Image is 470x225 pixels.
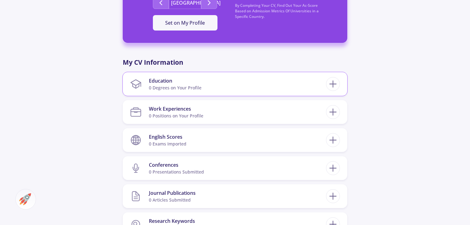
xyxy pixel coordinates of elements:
[19,193,31,205] img: ac-market
[149,84,201,91] div: 0 Degrees on Your Profile
[149,169,204,175] div: 0 presentations submitted
[235,3,335,26] p: By Completing Your CV, Find Out Your Ac-Score Based on Admission Metrics Of Universities in a Spe...
[149,133,186,141] div: English Scores
[165,19,205,26] span: Set on My Profile
[149,141,186,147] div: 0 exams imported
[149,189,196,197] div: Journal Publications
[149,161,204,169] div: Conferences
[149,77,201,84] div: Education
[149,197,196,203] div: 0 articles submitted
[149,217,195,225] div: Research Keywords
[149,112,203,119] div: 0 Positions on Your Profile
[149,105,203,112] div: Work Experiences
[153,15,217,31] button: Set on My Profile
[123,58,347,67] p: My CV Information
